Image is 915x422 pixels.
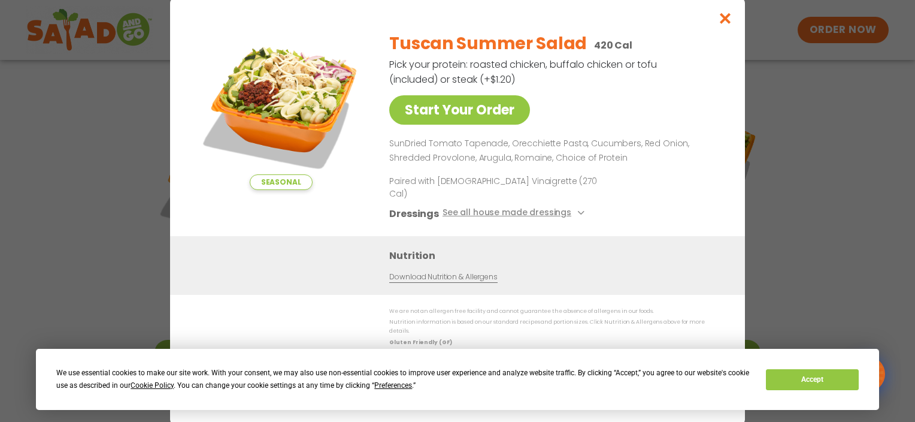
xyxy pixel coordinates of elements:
[389,318,721,336] p: Nutrition information is based on our standard recipes and portion sizes. Click Nutrition & Aller...
[389,95,530,125] a: Start Your Order
[389,271,497,282] a: Download Nutrition & Allergens
[250,174,313,190] span: Seasonal
[389,338,452,345] strong: Gluten Friendly (GF)
[443,206,588,221] button: See all house made dressings
[389,137,716,165] p: SunDried Tomato Tapenade, Orecchiette Pasta, Cucumbers, Red Onion, Shredded Provolone, Arugula, R...
[197,22,365,190] img: Featured product photo for Tuscan Summer Salad
[766,369,858,390] button: Accept
[131,381,174,390] span: Cookie Policy
[389,57,659,87] p: Pick your protein: roasted chicken, buffalo chicken or tofu (included) or steak (+$1.20)
[594,38,632,53] p: 420 Cal
[389,206,439,221] h3: Dressings
[389,174,611,200] p: Paired with [DEMOGRAPHIC_DATA] Vinaigrette (270 Cal)
[56,367,752,392] div: We use essential cookies to make our site work. With your consent, we may also use non-essential ...
[389,31,587,56] h2: Tuscan Summer Salad
[389,248,727,263] h3: Nutrition
[389,307,721,316] p: We are not an allergen free facility and cannot guarantee the absence of allergens in our foods.
[374,381,412,390] span: Preferences
[36,349,879,410] div: Cookie Consent Prompt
